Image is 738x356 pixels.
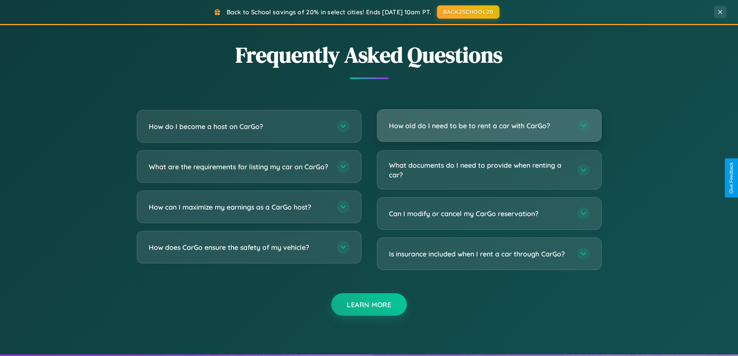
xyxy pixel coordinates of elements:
h3: What are the requirements for listing my car on CarGo? [149,162,329,172]
h3: How old do I need to be to rent a car with CarGo? [389,121,569,131]
h3: How can I maximize my earnings as a CarGo host? [149,202,329,212]
div: Give Feedback [729,162,734,194]
h3: Is insurance included when I rent a car through CarGo? [389,249,569,259]
h3: How do I become a host on CarGo? [149,122,329,131]
button: Learn More [331,293,407,316]
span: Back to School savings of 20% in select cities! Ends [DATE] 10am PT. [227,8,431,16]
button: BACK2SCHOOL20 [437,5,499,19]
h2: Frequently Asked Questions [137,40,602,70]
h3: Can I modify or cancel my CarGo reservation? [389,209,569,218]
h3: What documents do I need to provide when renting a car? [389,160,569,179]
h3: How does CarGo ensure the safety of my vehicle? [149,242,329,252]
